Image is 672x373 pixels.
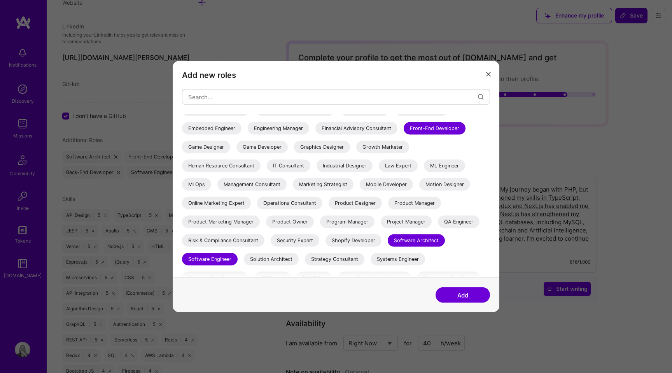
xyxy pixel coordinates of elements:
div: Risk & Compliance Consultant [182,234,264,247]
div: Human Resource Consultant [182,160,261,172]
div: Game Designer [182,141,230,153]
div: Software Engineer [182,253,238,266]
div: Solution Architect [244,253,299,266]
div: Software Architect [388,234,445,247]
div: User Acquisition Manager [338,272,411,284]
div: Security Expert [271,234,319,247]
div: Strategy Consultant [305,253,364,266]
div: Growth Marketer [356,141,409,153]
div: modal [173,61,499,312]
div: MLOps [182,178,211,191]
div: QA Engineer [438,216,479,228]
div: Financial Advisory Consultant [315,122,397,135]
div: Shopify Developer [325,234,381,247]
div: Mobile Developer [360,178,413,191]
div: UX Writer [297,272,332,284]
div: UX Expert [254,272,290,284]
div: Graphics Designer [294,141,350,153]
div: Industrial Designer [317,160,373,172]
div: Management Consultant [217,178,287,191]
h3: Add new roles [182,70,490,80]
div: Front-End Developer [404,122,465,135]
div: Product Owner [266,216,314,228]
div: Product Marketing Manager [182,216,260,228]
div: Systems Engineer [371,253,425,266]
div: Project Manager [381,216,432,228]
div: Game Developer [236,141,288,153]
div: IT Consultant [267,160,310,172]
input: Search... [188,87,478,107]
div: Operations Consultant [257,197,322,209]
div: Law Expert [379,160,418,172]
div: Marketing Strategist [293,178,353,191]
div: Embedded Engineer [182,122,241,135]
div: ML Engineer [424,160,465,172]
div: Program Manager [320,216,374,228]
div: Wordpress Developer [417,272,480,284]
i: icon Search [478,94,484,100]
div: Engineering Manager [248,122,309,135]
div: Product Designer [329,197,382,209]
div: Online Marketing Expert [182,197,251,209]
button: Add [436,287,490,303]
i: icon Close [486,72,491,76]
div: Product Manager [388,197,441,209]
div: Motion Designer [419,178,470,191]
div: Systems Test Engineer [182,272,248,284]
